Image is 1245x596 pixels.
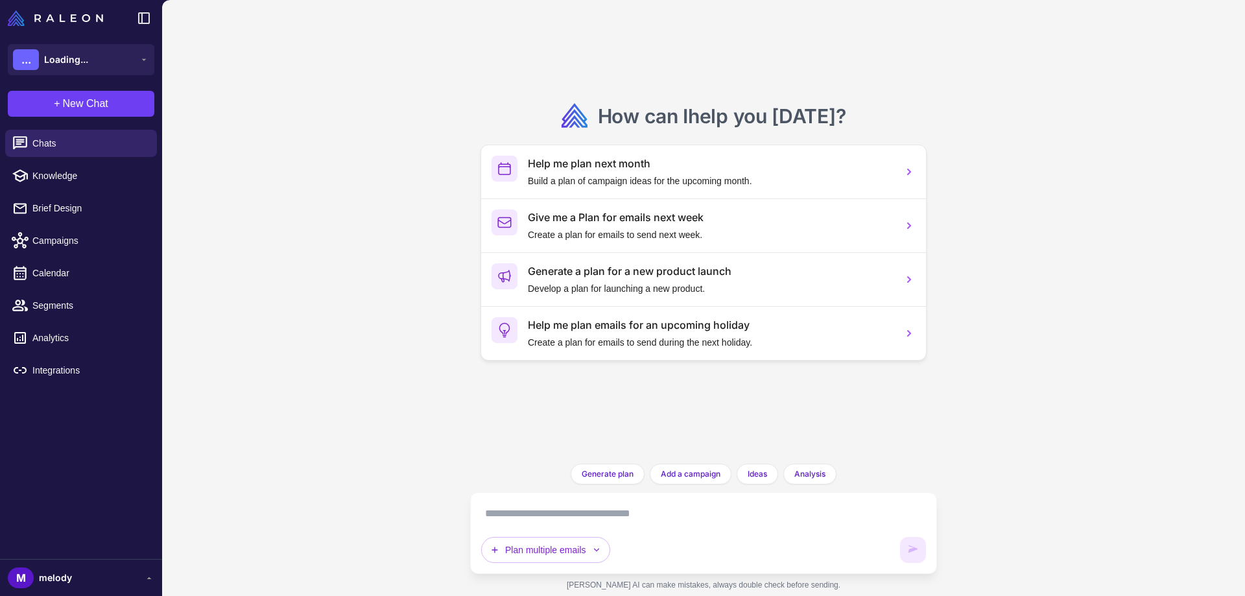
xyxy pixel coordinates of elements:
[650,464,731,484] button: Add a campaign
[528,263,892,279] h3: Generate a plan for a new product launch
[32,136,147,150] span: Chats
[470,574,937,596] div: [PERSON_NAME] AI can make mistakes, always double check before sending.
[8,91,154,117] button: +New Chat
[794,468,825,480] span: Analysis
[5,162,157,189] a: Knowledge
[5,227,157,254] a: Campaigns
[8,44,154,75] button: ...Loading...
[39,571,72,585] span: melody
[783,464,836,484] button: Analysis
[598,103,846,129] h2: How can I ?
[528,281,892,296] p: Develop a plan for launching a new product.
[8,10,103,26] img: Raleon Logo
[528,174,892,188] p: Build a plan of campaign ideas for the upcoming month.
[5,292,157,319] a: Segments
[5,259,157,287] a: Calendar
[32,298,147,313] span: Segments
[8,10,108,26] a: Raleon Logo
[528,156,892,171] h3: Help me plan next month
[44,53,88,67] span: Loading...
[571,464,645,484] button: Generate plan
[528,335,892,350] p: Create a plan for emails to send during the next holiday.
[32,169,147,183] span: Knowledge
[528,317,892,333] h3: Help me plan emails for an upcoming holiday
[32,201,147,215] span: Brief Design
[8,567,34,588] div: M
[748,468,767,480] span: Ideas
[528,228,892,242] p: Create a plan for emails to send next week.
[32,233,147,248] span: Campaigns
[481,537,610,563] button: Plan multiple emails
[688,104,836,128] span: help you [DATE]
[54,96,60,112] span: +
[528,209,892,225] h3: Give me a Plan for emails next week
[32,266,147,280] span: Calendar
[5,324,157,352] a: Analytics
[5,195,157,222] a: Brief Design
[63,96,108,112] span: New Chat
[5,130,157,157] a: Chats
[32,363,147,377] span: Integrations
[661,468,720,480] span: Add a campaign
[582,468,634,480] span: Generate plan
[737,464,778,484] button: Ideas
[13,49,39,70] div: ...
[5,357,157,384] a: Integrations
[32,331,147,345] span: Analytics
